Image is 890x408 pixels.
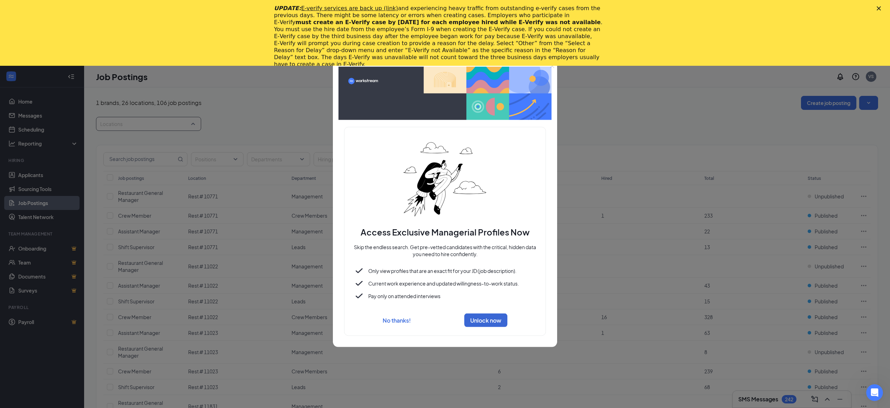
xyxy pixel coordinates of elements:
b: must create an E‑Verify case by [DATE] for each employee hired while E‑Verify was not available [295,19,601,26]
a: E-verify services are back up (link) [301,5,398,12]
i: UPDATE: [274,5,398,12]
iframe: Intercom live chat [866,384,883,401]
div: Close [877,6,884,10]
div: and experiencing heavy traffic from outstanding e-verify cases from the previous days. There migh... [274,5,605,68]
